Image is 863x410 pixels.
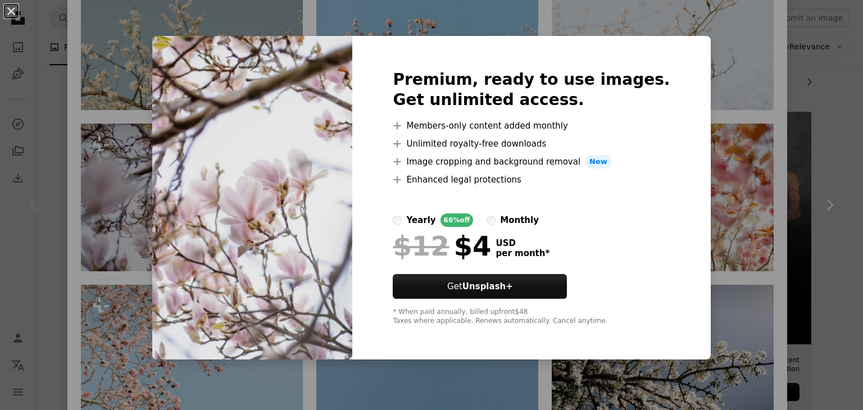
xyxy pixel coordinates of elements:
span: per month * [496,248,549,258]
div: yearly [406,213,435,227]
span: $12 [393,231,449,261]
strong: Unsplash+ [462,281,513,291]
div: $4 [393,231,491,261]
div: * When paid annually, billed upfront $48 Taxes where applicable. Renews automatically. Cancel any... [393,308,670,326]
input: yearly66%off [393,216,402,225]
span: New [585,155,612,168]
li: Unlimited royalty-free downloads [393,137,670,151]
li: Image cropping and background removal [393,155,670,168]
div: monthly [500,213,539,227]
div: 66% off [440,213,474,227]
button: GetUnsplash+ [393,274,567,299]
img: premium_photo-1743089558551-d4949f52ac27 [152,36,352,359]
li: Enhanced legal protections [393,173,670,186]
input: monthly [487,216,496,225]
h2: Premium, ready to use images. Get unlimited access. [393,70,670,110]
li: Members-only content added monthly [393,119,670,133]
span: USD [496,238,549,248]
